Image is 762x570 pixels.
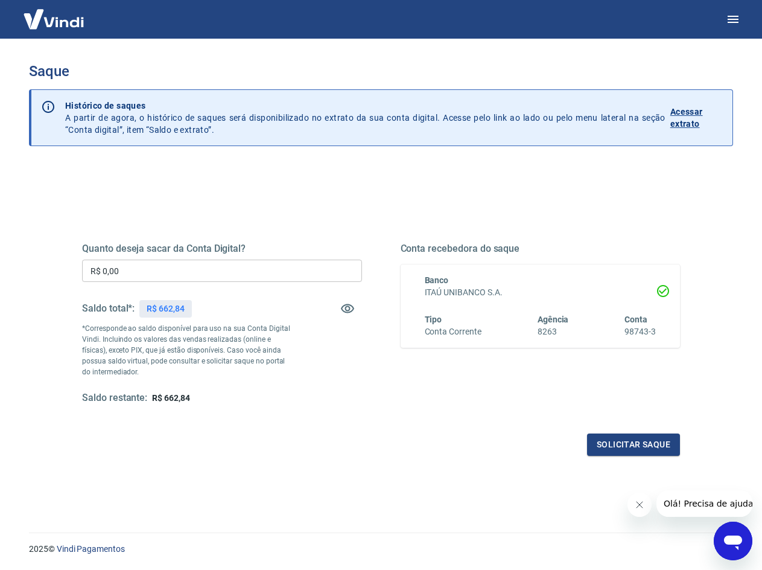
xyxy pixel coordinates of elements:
h6: 98743-3 [624,325,656,338]
iframe: Mensagem da empresa [656,490,752,517]
span: Conta [624,315,647,324]
h6: Conta Corrente [425,325,481,338]
iframe: Botão para abrir a janela de mensagens [714,522,752,560]
iframe: Fechar mensagem [627,493,652,517]
h5: Saldo restante: [82,392,147,405]
span: Tipo [425,315,442,324]
h3: Saque [29,63,733,80]
h5: Saldo total*: [82,303,135,315]
span: Olá! Precisa de ajuda? [7,8,101,18]
h5: Quanto deseja sacar da Conta Digital? [82,243,362,255]
button: Solicitar saque [587,434,680,456]
h6: ITAÚ UNIBANCO S.A. [425,286,656,299]
p: 2025 © [29,543,733,556]
h6: 8263 [538,325,569,338]
a: Acessar extrato [670,100,723,136]
img: Vindi [14,1,93,37]
p: A partir de agora, o histórico de saques será disponibilizado no extrato da sua conta digital. Ac... [65,100,665,136]
a: Vindi Pagamentos [57,544,125,554]
p: *Corresponde ao saldo disponível para uso na sua Conta Digital Vindi. Incluindo os valores das ve... [82,323,292,377]
p: R$ 662,84 [147,303,185,315]
h5: Conta recebedora do saque [401,243,681,255]
span: R$ 662,84 [152,393,190,403]
p: Acessar extrato [670,106,723,130]
span: Banco [425,275,449,285]
p: Histórico de saques [65,100,665,112]
span: Agência [538,315,569,324]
